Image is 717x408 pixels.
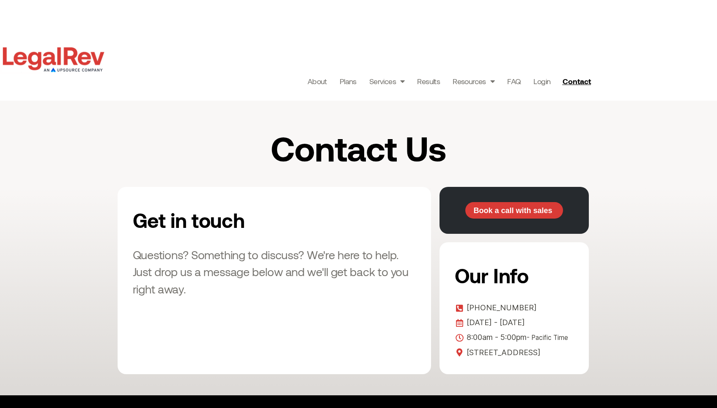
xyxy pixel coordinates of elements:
[507,75,521,87] a: FAQ
[340,75,357,87] a: Plans
[464,301,537,314] span: [PHONE_NUMBER]
[308,75,551,87] nav: Menu
[464,316,525,329] span: [DATE] - [DATE]
[455,301,574,314] a: [PHONE_NUMBER]
[453,75,494,87] a: Resources
[464,331,568,344] span: 8:00am - 5:00pm
[527,334,568,342] span: - Pacific Time
[190,130,527,166] h1: Contact Us
[308,75,327,87] a: About
[473,207,552,214] span: Book a call with sales
[559,74,596,88] a: Contact
[533,75,550,87] a: Login
[465,202,563,219] a: Book a call with sales
[133,202,331,238] h2: Get in touch
[455,257,571,293] h2: Our Info
[563,77,591,85] span: Contact
[133,246,416,298] h3: Questions? Something to discuss? We're here to help. Just drop us a message below and we'll get b...
[464,346,541,359] span: [STREET_ADDRESS]
[417,75,440,87] a: Results
[369,75,405,87] a: Services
